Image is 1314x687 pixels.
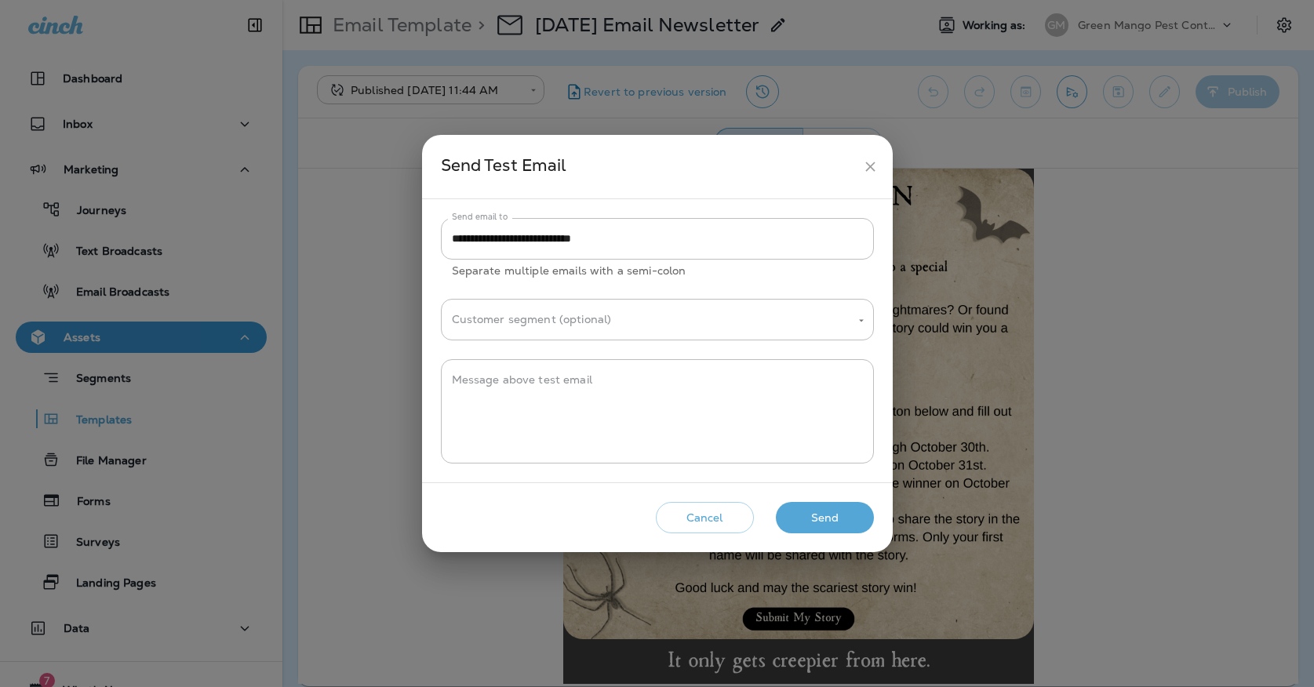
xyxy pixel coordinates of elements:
[854,314,868,328] button: Open
[656,502,754,534] button: Cancel
[452,262,863,280] p: Separate multiple emails with a semi-colon
[441,152,856,181] div: Send Test Email
[452,211,508,223] label: Send email to
[856,152,885,181] button: close
[776,502,874,534] button: Send
[265,471,736,518] img: Oct-Email-One-It-only-gets-creepier-NEW.png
